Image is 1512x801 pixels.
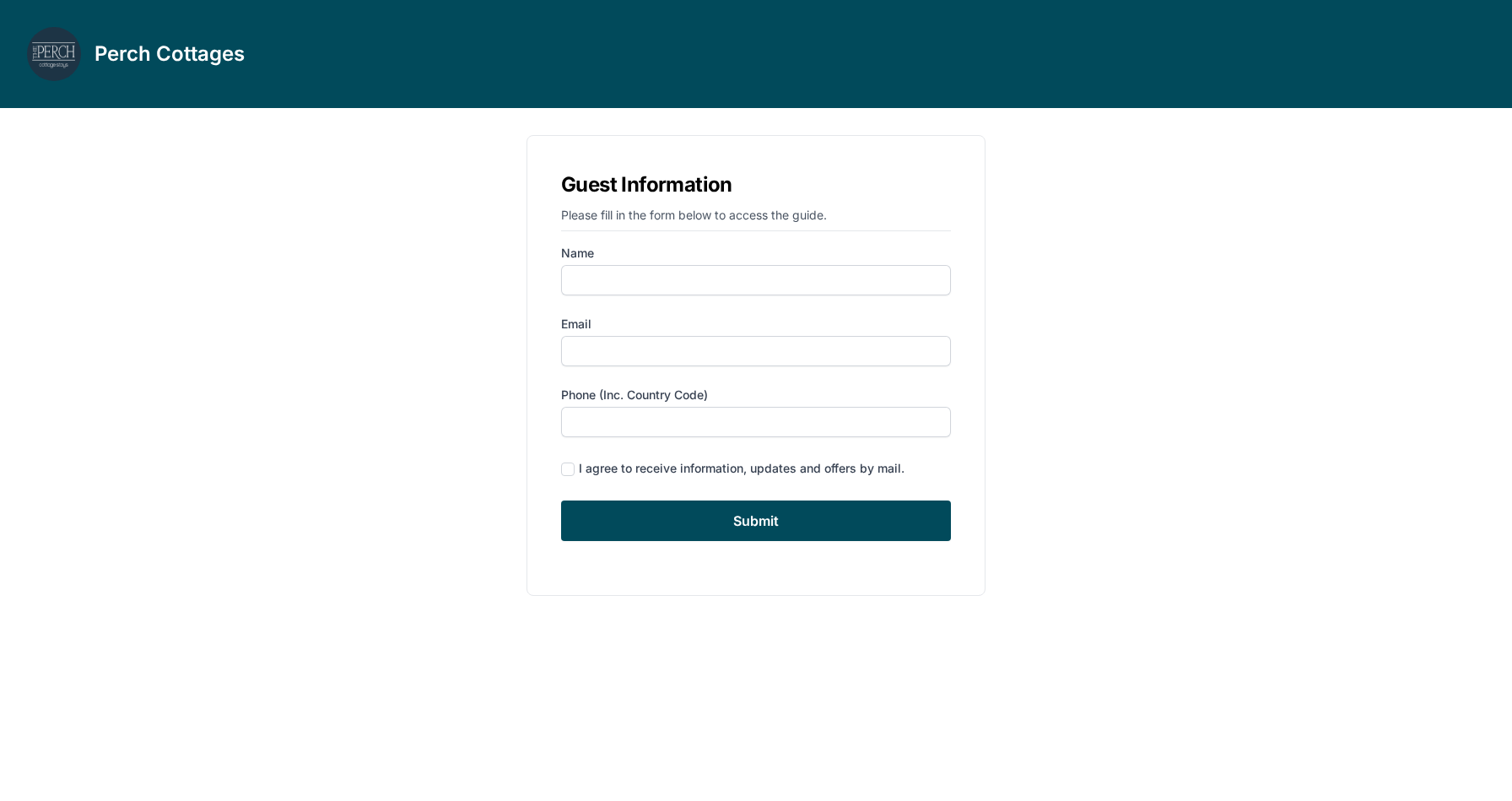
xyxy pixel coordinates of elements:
label: Email [561,316,951,333]
input: Submit [561,501,951,541]
h3: Perch Cottages [94,41,245,68]
a: Perch Cottages [27,27,245,81]
p: Please fill in the form below to access the guide. [561,207,951,231]
label: Name [561,245,951,262]
img: lbscve6jyqy4usxktyb5b1icebv1 [27,27,81,81]
div: I agree to receive information, updates and offers by mail. [579,460,904,477]
h1: Guest Information [561,170,951,200]
label: Phone (inc. country code) [561,387,951,403]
